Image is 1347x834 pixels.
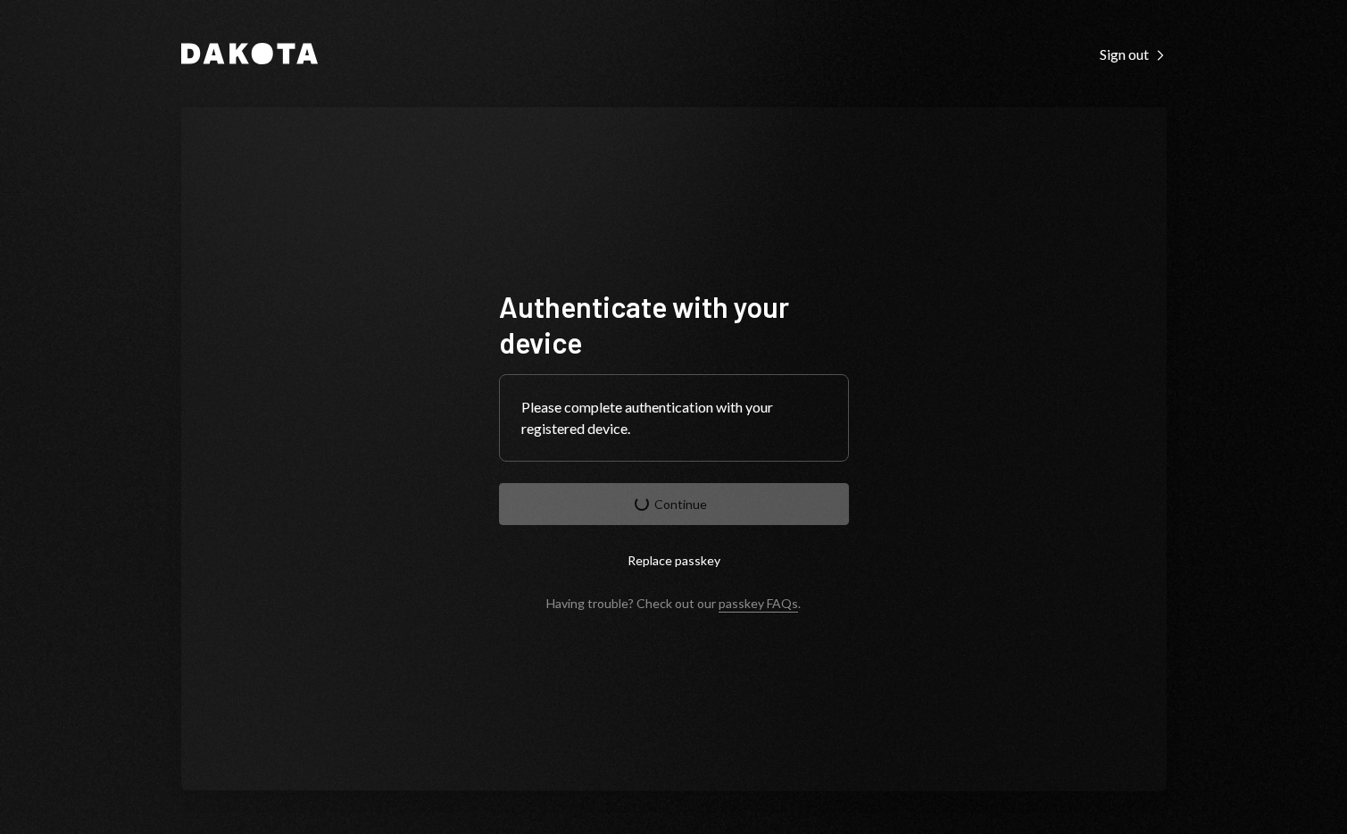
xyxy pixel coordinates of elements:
a: Sign out [1100,44,1167,63]
h1: Authenticate with your device [499,288,849,360]
div: Having trouble? Check out our . [546,596,801,611]
a: passkey FAQs [719,596,798,613]
div: Sign out [1100,46,1167,63]
button: Replace passkey [499,539,849,581]
div: Please complete authentication with your registered device. [521,396,827,439]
